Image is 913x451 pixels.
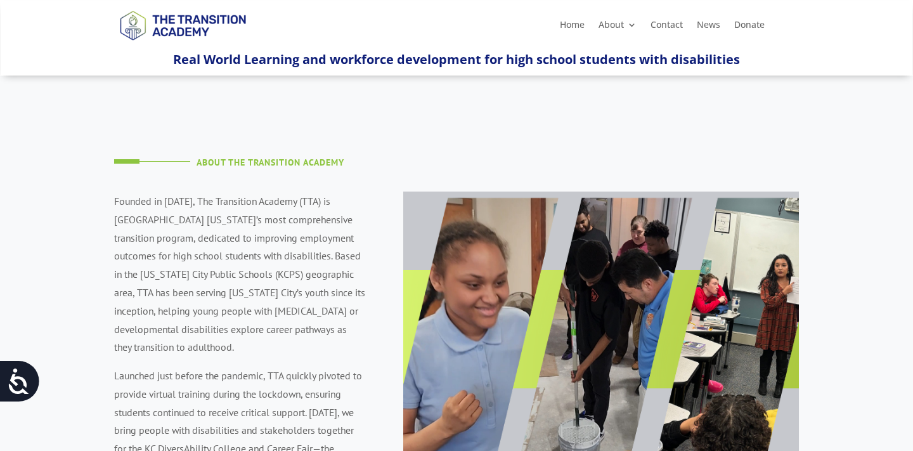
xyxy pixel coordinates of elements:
[114,195,365,353] span: Founded in [DATE], The Transition Academy (TTA) is [GEOGRAPHIC_DATA] [US_STATE]’s most comprehens...
[114,3,251,48] img: TTA Brand_TTA Primary Logo_Horizontal_Light BG
[651,20,683,34] a: Contact
[197,158,365,173] h4: About The Transition Academy
[560,20,585,34] a: Home
[599,20,637,34] a: About
[114,38,251,50] a: Logo-Noticias
[734,20,765,34] a: Donate
[697,20,720,34] a: News
[173,51,740,68] span: Real World Learning and workforce development for high school students with disabilities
